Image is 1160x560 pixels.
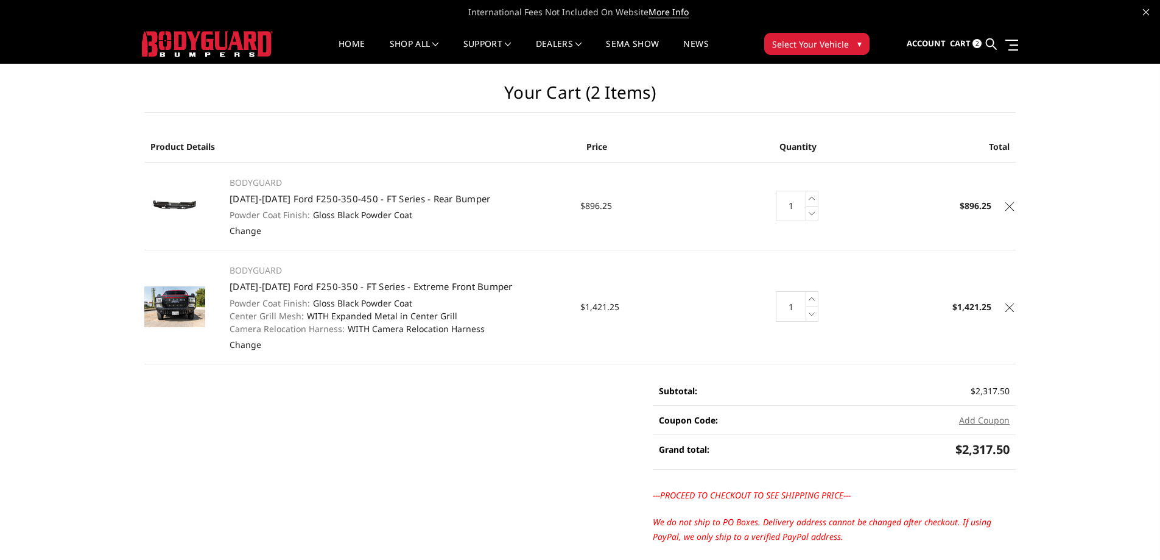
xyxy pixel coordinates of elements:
[606,40,659,63] a: SEMA Show
[230,208,567,221] dd: Gloss Black Powder Coat
[764,33,870,55] button: Select Your Vehicle
[653,515,1016,544] p: We do not ship to PO Boxes. Delivery address cannot be changed after checkout. If using PayPal, w...
[952,301,991,313] strong: $1,421.25
[144,131,580,163] th: Product Details
[230,310,567,322] dd: WITH Expanded Metal in Center Grill
[390,40,439,63] a: shop all
[230,339,261,350] a: Change
[230,280,513,292] a: [DATE]-[DATE] Ford F250-350 - FT Series - Extreme Front Bumper
[659,444,709,455] strong: Grand total:
[230,322,567,335] dd: WITH Camera Relocation Harness
[144,286,205,327] img: 2023-2026 Ford F250-350 - FT Series - Extreme Front Bumper
[536,40,582,63] a: Dealers
[230,310,304,322] dt: Center Grill Mesh:
[972,39,982,48] span: 2
[230,225,261,236] a: Change
[725,131,871,163] th: Quantity
[580,131,726,163] th: Price
[907,38,946,49] span: Account
[857,37,862,50] span: ▾
[950,38,971,49] span: Cart
[230,175,567,190] p: BODYGUARD
[959,414,1010,427] button: Add Coupon
[144,82,1016,113] h1: Your Cart (2 items)
[659,385,697,397] strong: Subtotal:
[649,6,689,18] a: More Info
[683,40,708,63] a: News
[971,385,1010,397] span: $2,317.50
[142,31,273,57] img: BODYGUARD BUMPERS
[871,131,1016,163] th: Total
[339,40,365,63] a: Home
[580,301,619,313] span: $1,421.25
[230,263,567,278] p: BODYGUARD
[230,297,567,310] dd: Gloss Black Powder Coat
[230,297,310,310] dt: Powder Coat Finish:
[772,38,849,51] span: Select Your Vehicle
[230,322,345,335] dt: Camera Relocation Harness:
[907,27,946,60] a: Account
[230,208,310,221] dt: Powder Coat Finish:
[230,193,490,205] a: [DATE]-[DATE] Ford F250-350-450 - FT Series - Rear Bumper
[463,40,511,63] a: Support
[653,488,1016,503] p: ---PROCEED TO CHECKOUT TO SEE SHIPPING PRICE---
[580,200,612,211] span: $896.25
[1099,502,1160,560] iframe: Chat Widget
[144,191,205,221] img: 2023-2026 Ford F250-350-450 - FT Series - Rear Bumper
[960,200,991,211] strong: $896.25
[659,414,718,426] strong: Coupon Code:
[950,27,982,60] a: Cart 2
[955,441,1010,458] span: $2,317.50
